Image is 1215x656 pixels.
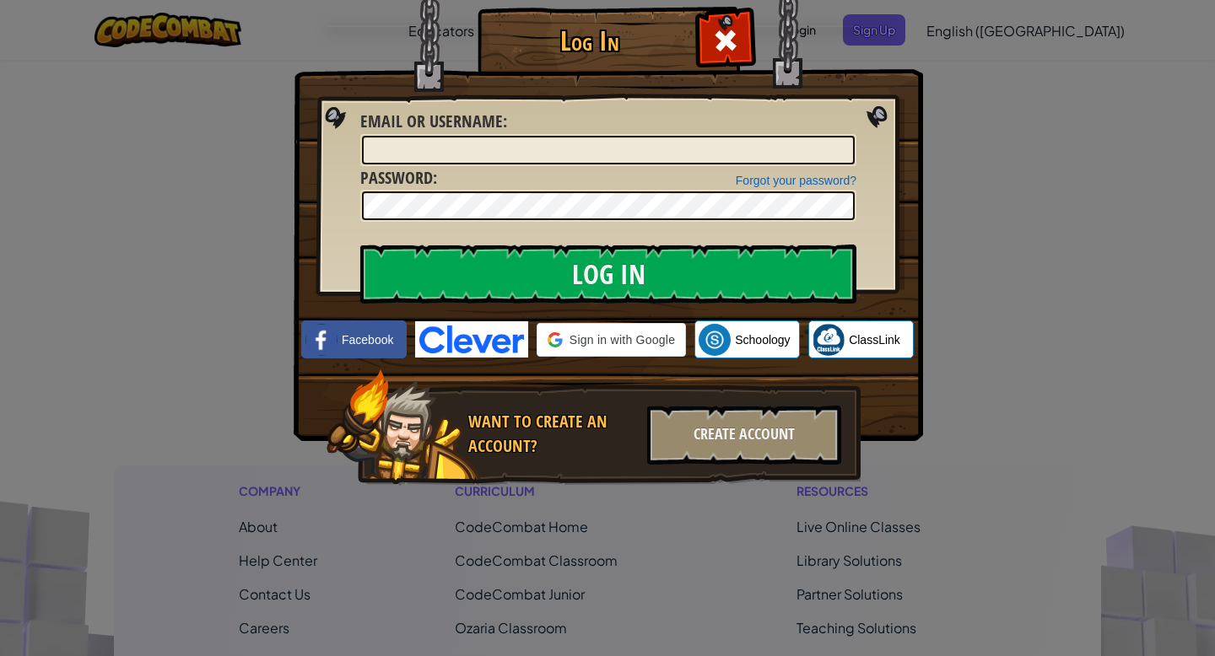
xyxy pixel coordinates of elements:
[849,331,900,348] span: ClassLink
[468,410,637,458] div: Want to create an account?
[736,174,856,187] a: Forgot your password?
[570,331,675,348] span: Sign in with Google
[360,245,856,304] input: Log In
[415,321,528,358] img: clever-logo-blue.png
[482,26,697,56] h1: Log In
[360,166,433,189] span: Password
[360,110,503,132] span: Email or Username
[360,110,507,134] label: :
[699,324,731,356] img: schoology.png
[537,323,686,357] div: Sign in with Google
[342,331,393,348] span: Facebook
[813,324,845,356] img: classlink-logo-small.png
[360,166,437,191] label: :
[647,406,841,465] div: Create Account
[305,324,337,356] img: facebook_small.png
[735,331,790,348] span: Schoology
